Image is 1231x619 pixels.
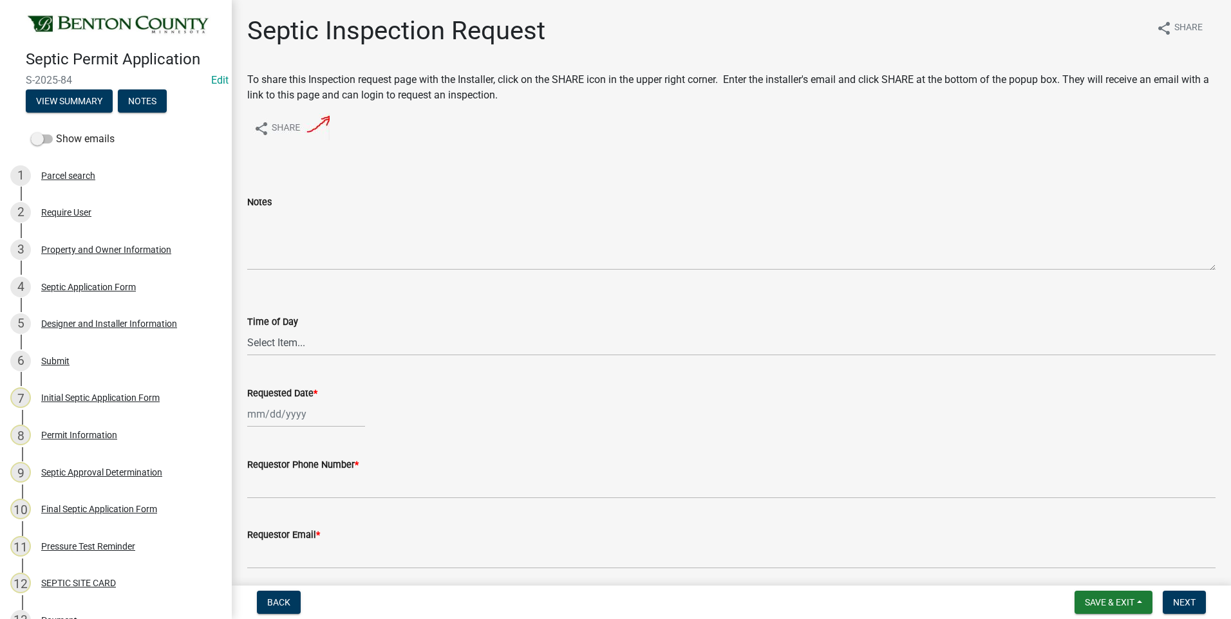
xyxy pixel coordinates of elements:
[118,89,167,113] button: Notes
[247,198,272,207] label: Notes
[247,389,317,398] label: Requested Date
[1174,21,1203,36] span: Share
[10,239,31,260] div: 3
[118,97,167,107] wm-modal-confirm: Notes
[247,15,545,46] h1: Septic Inspection Request
[41,504,157,513] div: Final Septic Application Form
[247,72,1216,103] p: To share this Inspection request page with the Installer, click on the SHARE icon in the upper ri...
[10,165,31,186] div: 1
[247,318,298,327] label: Time of Day
[211,74,229,86] a: Edit
[41,578,116,587] div: SEPTIC SITE CARD
[1075,591,1152,614] button: Save & Exit
[26,14,211,37] img: Benton County, Minnesota
[10,462,31,483] div: 9
[10,425,31,445] div: 8
[41,542,135,551] div: Pressure Test Reminder
[247,461,359,470] label: Requestor Phone Number
[10,351,31,371] div: 6
[41,282,136,291] div: Septic Application Form
[31,131,115,147] label: Show emails
[41,393,160,402] div: Initial Septic Application Form
[1085,597,1134,607] span: Save & Exit
[247,113,330,140] img: Share_d2871c99-542d-417c-8a30-f5a7b6cb6f57.JPG
[1146,15,1213,41] button: shareShare
[41,319,177,328] div: Designer and Installer Information
[247,531,320,540] label: Requestor Email
[10,313,31,334] div: 5
[41,468,162,477] div: Septic Approval Determination
[41,245,171,254] div: Property and Owner Information
[26,50,221,69] h4: Septic Permit Application
[10,536,31,557] div: 11
[41,430,117,439] div: Permit Information
[26,74,206,86] span: S-2025-84
[1156,21,1172,36] i: share
[10,499,31,519] div: 10
[247,401,365,427] input: mm/dd/yyyy
[10,277,31,297] div: 4
[1173,597,1196,607] span: Next
[267,597,290,607] span: Back
[1163,591,1206,614] button: Next
[10,387,31,408] div: 7
[10,202,31,223] div: 2
[41,208,91,217] div: Require User
[26,97,113,107] wm-modal-confirm: Summary
[41,171,95,180] div: Parcel search
[211,74,229,86] wm-modal-confirm: Edit Application Number
[257,591,301,614] button: Back
[41,356,70,365] div: Submit
[26,89,113,113] button: View Summary
[10,573,31,593] div: 12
